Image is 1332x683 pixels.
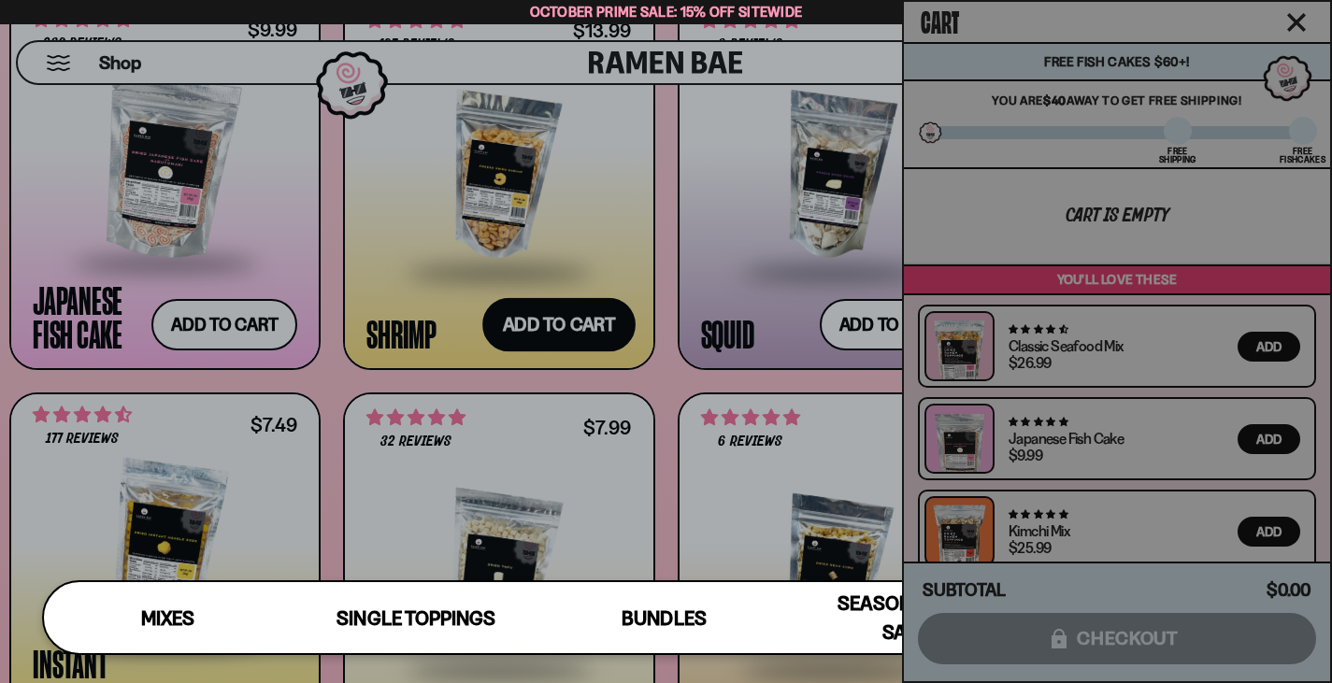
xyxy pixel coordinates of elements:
[838,591,986,644] span: Seasoning and Sauce
[292,582,539,653] a: Single Toppings
[44,582,292,653] a: Mixes
[788,582,1036,653] a: Seasoning and Sauce
[622,606,706,630] span: Bundles
[141,606,194,630] span: Mixes
[337,606,494,630] span: Single Toppings
[530,3,803,21] span: October Prime Sale: 15% off Sitewide
[540,582,788,653] a: Bundles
